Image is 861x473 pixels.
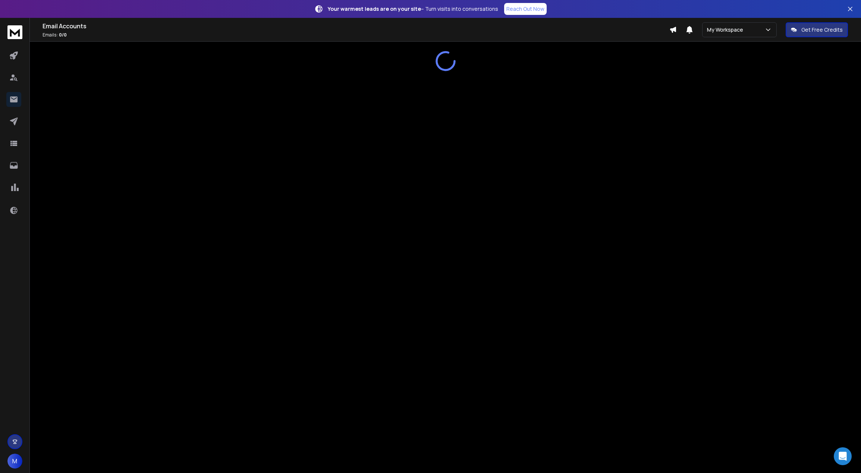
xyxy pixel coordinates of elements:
span: 0 / 0 [59,32,67,38]
button: Get Free Credits [786,22,848,37]
p: Get Free Credits [801,26,843,34]
button: M [7,454,22,469]
p: Reach Out Now [506,5,544,13]
h1: Email Accounts [43,22,669,31]
p: Emails : [43,32,669,38]
img: logo [7,25,22,39]
div: Open Intercom Messenger [834,447,852,465]
p: – Turn visits into conversations [328,5,498,13]
strong: Your warmest leads are on your site [328,5,421,12]
p: My Workspace [707,26,746,34]
a: Reach Out Now [504,3,547,15]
